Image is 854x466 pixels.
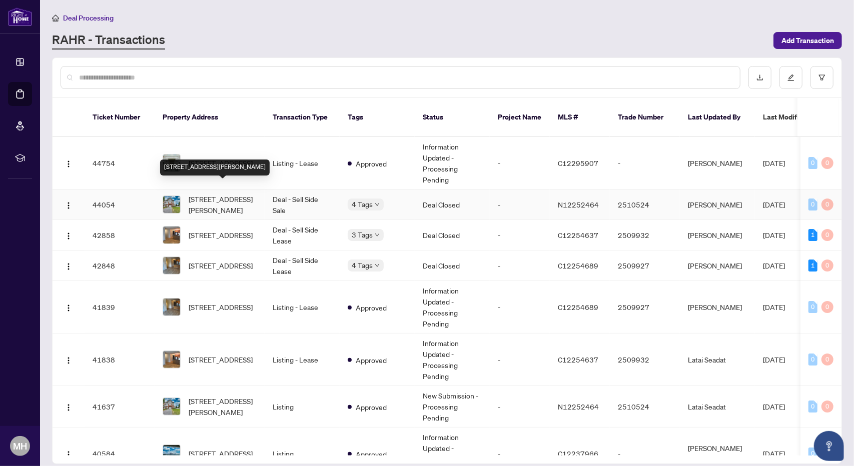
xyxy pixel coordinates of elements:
span: [DATE] [763,158,785,167]
div: 0 [821,259,833,271]
img: thumbnail-img [163,226,180,243]
span: C12254637 [558,355,598,364]
div: 0 [821,301,833,313]
span: [DATE] [763,230,785,239]
th: Transaction Type [265,98,340,137]
span: edit [787,74,794,81]
td: - [490,386,550,427]
td: - [490,250,550,281]
td: Deal Closed [415,220,490,250]
div: 1 [808,259,817,271]
td: 2510524 [610,189,680,220]
td: 41637 [85,386,155,427]
span: Approved [356,302,387,313]
td: 42848 [85,250,155,281]
span: Approved [356,448,387,459]
span: [DATE] [763,449,785,458]
td: 42858 [85,220,155,250]
td: - [490,281,550,333]
td: Listing [265,386,340,427]
span: N12252464 [558,402,599,411]
img: Logo [65,160,73,168]
td: 2509932 [610,220,680,250]
td: Listing - Lease [265,333,340,386]
button: Add Transaction [773,32,842,49]
th: MLS # [550,98,610,137]
button: filter [810,66,833,89]
div: 0 [808,447,817,459]
img: thumbnail-img [163,196,180,213]
td: - [490,220,550,250]
span: [DATE] [763,200,785,209]
span: [DATE] [763,302,785,311]
a: RAHR - Transactions [52,31,165,49]
td: - [490,333,550,386]
div: 0 [808,353,817,365]
img: thumbnail-img [163,154,180,171]
div: 0 [821,157,833,169]
button: Open asap [814,431,844,461]
span: Deal Processing [63,13,114,22]
span: [STREET_ADDRESS][PERSON_NAME] [189,395,257,417]
td: Listing - Lease [265,137,340,189]
td: 2509927 [610,250,680,281]
div: [STREET_ADDRESS][PERSON_NAME] [160,159,270,175]
td: 2509927 [610,281,680,333]
td: Listing - Lease [265,281,340,333]
td: 44754 [85,137,155,189]
td: [PERSON_NAME] [680,281,755,333]
td: Information Updated - Processing Pending [415,333,490,386]
span: N12252464 [558,200,599,209]
td: - [610,137,680,189]
img: Logo [65,201,73,209]
span: Add Transaction [781,32,834,48]
div: 1 [808,229,817,241]
img: logo [8,7,32,26]
span: [STREET_ADDRESS] [189,229,253,240]
span: [STREET_ADDRESS] [189,354,253,365]
span: filter [818,74,825,81]
div: 0 [808,157,817,169]
span: 4 Tags [352,259,373,271]
span: [STREET_ADDRESS] [189,157,253,168]
img: Logo [65,403,73,411]
span: [STREET_ADDRESS] [189,448,253,459]
img: thumbnail-img [163,257,180,274]
th: Property Address [155,98,265,137]
th: Last Updated By [680,98,755,137]
td: Deal - Sell Side Lease [265,250,340,281]
td: Deal - Sell Side Sale [265,189,340,220]
div: 0 [808,301,817,313]
button: Logo [61,196,77,212]
span: down [375,232,380,237]
td: - [490,189,550,220]
span: Approved [356,401,387,412]
span: [STREET_ADDRESS] [189,260,253,271]
td: Information Updated - Processing Pending [415,137,490,189]
button: Logo [61,227,77,243]
button: Logo [61,351,77,367]
span: down [375,263,380,268]
img: Logo [65,232,73,240]
span: Last Modified Date [763,111,824,122]
td: 2509932 [610,333,680,386]
span: Approved [356,158,387,169]
span: 4 Tags [352,198,373,210]
div: 0 [808,400,817,412]
button: Logo [61,155,77,171]
span: Approved [356,354,387,365]
img: Logo [65,356,73,364]
img: Logo [65,304,73,312]
span: C12237966 [558,449,598,458]
td: Information Updated - Processing Pending [415,281,490,333]
span: C12254637 [558,230,598,239]
td: 41839 [85,281,155,333]
span: MH [13,439,27,453]
span: down [375,202,380,207]
button: Logo [61,398,77,414]
img: Logo [65,450,73,458]
img: thumbnail-img [163,351,180,368]
td: [PERSON_NAME] [680,250,755,281]
img: Logo [65,262,73,270]
td: Deal Closed [415,250,490,281]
